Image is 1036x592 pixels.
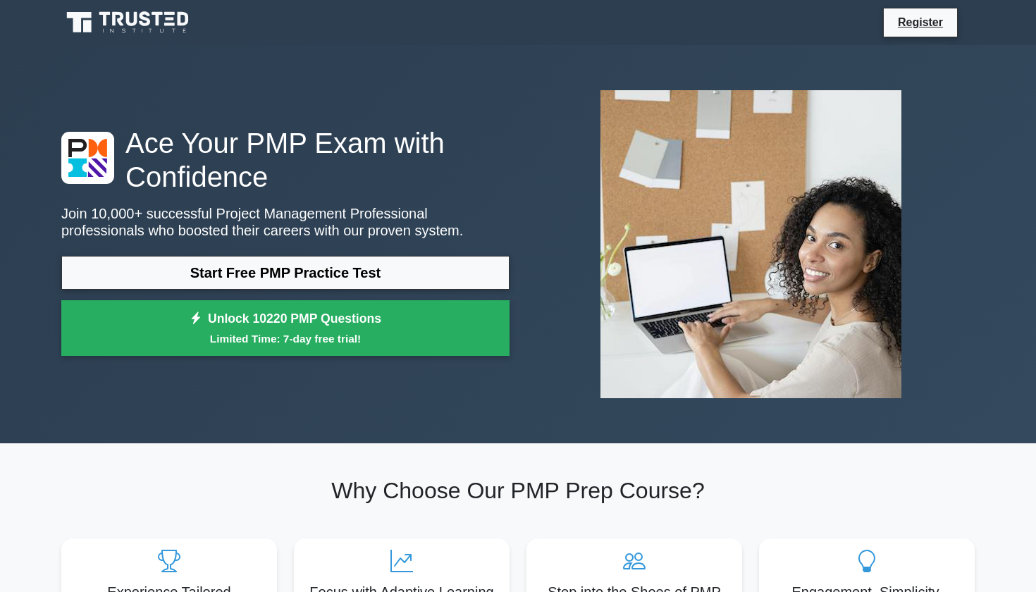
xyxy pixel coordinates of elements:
h2: Why Choose Our PMP Prep Course? [61,477,975,504]
a: Start Free PMP Practice Test [61,256,510,290]
a: Unlock 10220 PMP QuestionsLimited Time: 7-day free trial! [61,300,510,357]
h1: Ace Your PMP Exam with Confidence [61,126,510,194]
p: Join 10,000+ successful Project Management Professional professionals who boosted their careers w... [61,205,510,239]
a: Register [889,13,951,31]
small: Limited Time: 7-day free trial! [79,331,492,347]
